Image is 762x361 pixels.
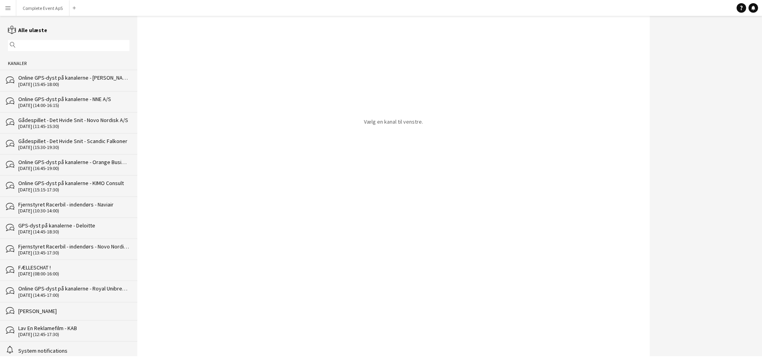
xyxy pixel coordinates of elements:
[18,117,129,124] div: Gådespillet - Det Hvide Snit - Novo Nordisk A/S
[16,0,69,16] button: Complete Event ApS
[18,201,129,208] div: Fjernstyret Racerbil - indendørs - Naviair
[18,292,129,298] div: [DATE] (14:45-17:00)
[18,159,129,166] div: Online GPS-dyst på kanalerne - Orange Business [GEOGRAPHIC_DATA]
[18,74,129,81] div: Online GPS-dyst på kanalerne - [PERSON_NAME]
[18,187,129,193] div: [DATE] (15:15-17:30)
[18,208,129,214] div: [DATE] (10:30-14:00)
[18,166,129,171] div: [DATE] (16:45-19:00)
[18,285,129,292] div: Online GPS-dyst på kanalerne - Royal Unibrew A/S
[18,229,129,235] div: [DATE] (14:45-18:30)
[8,27,47,34] a: Alle ulæste
[18,332,129,337] div: [DATE] (12:45-17:30)
[18,124,129,129] div: [DATE] (11:45-15:30)
[18,308,129,315] div: [PERSON_NAME]
[18,347,129,354] div: System notifications
[18,243,129,250] div: Fjernstyret Racerbil - indendørs - Novo Nordisk A/S
[18,145,129,150] div: [DATE] (15:30-19:30)
[18,82,129,87] div: [DATE] (15:45-18:00)
[18,250,129,256] div: [DATE] (13:45-17:30)
[18,264,129,271] div: FÆLLESCHAT !
[18,222,129,229] div: GPS-dyst på kanalerne - Deloitte
[18,138,129,145] div: Gådespillet - Det Hvide Snit - Scandic Falkoner
[18,180,129,187] div: Online GPS-dyst på kanalerne - KIMO Consult
[18,96,129,103] div: Online GPS-dyst på kanalerne - NNE A/S
[364,118,423,125] p: Vælg en kanal til venstre.
[18,325,129,332] div: Lav En Reklamefilm - KAB
[18,103,129,108] div: [DATE] (14:00-16:15)
[18,271,129,277] div: [DATE] (08:00-16:00)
